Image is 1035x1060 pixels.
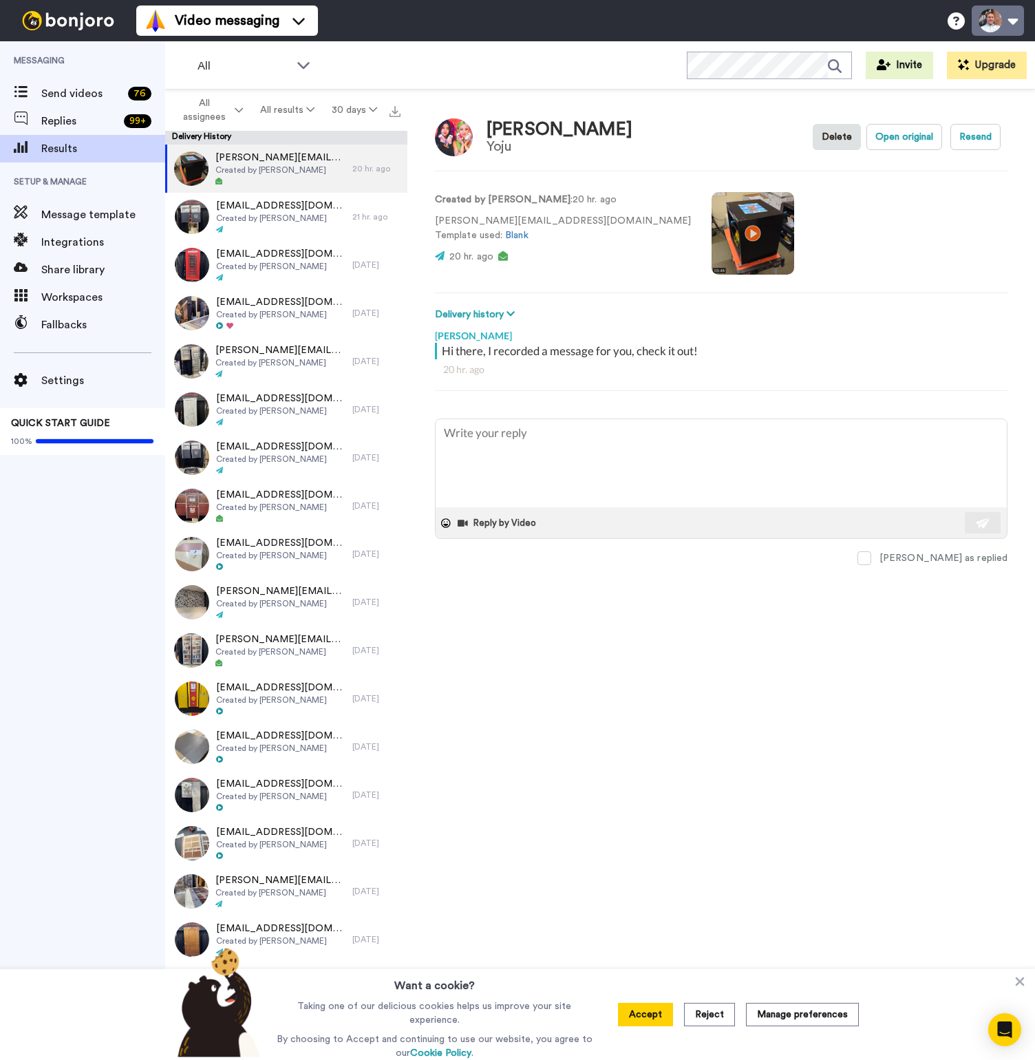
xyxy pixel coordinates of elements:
span: [EMAIL_ADDRESS][DOMAIN_NAME] [216,922,345,935]
span: [EMAIL_ADDRESS][DOMAIN_NAME] [216,825,345,839]
a: [EMAIL_ADDRESS][DOMAIN_NAME]Created by [PERSON_NAME][DATE] [165,434,407,482]
strong: Created by [PERSON_NAME] [435,195,570,204]
a: [EMAIL_ADDRESS][DOMAIN_NAME]Created by [PERSON_NAME][DATE] [165,819,407,867]
div: [PERSON_NAME] [435,322,1007,343]
span: Created by [PERSON_NAME] [216,309,345,320]
span: All [198,58,290,74]
span: Message template [41,206,165,223]
img: Image of Steven [435,118,473,156]
img: d6804a16-8018-4052-8b0a-17ba8072f5af-thumb.jpg [175,778,209,812]
a: [PERSON_NAME][EMAIL_ADDRESS][DOMAIN_NAME]Created by [PERSON_NAME][DATE] [165,867,407,915]
span: [EMAIL_ADDRESS][DOMAIN_NAME] [216,392,345,405]
span: [EMAIL_ADDRESS][DOMAIN_NAME] [216,777,345,791]
span: Created by [PERSON_NAME] [216,405,345,416]
a: [PERSON_NAME][EMAIL_ADDRESS][DOMAIN_NAME]Created by [PERSON_NAME][DATE] [165,626,407,675]
a: [EMAIL_ADDRESS][DOMAIN_NAME]Created by [PERSON_NAME][DATE] [165,530,407,578]
span: [EMAIL_ADDRESS][DOMAIN_NAME] [216,247,345,261]
button: Manage preferences [746,1003,859,1026]
span: [PERSON_NAME][EMAIL_ADDRESS] [216,584,345,598]
span: Created by [PERSON_NAME] [216,791,345,802]
div: 99 + [124,114,151,128]
span: Workspaces [41,289,165,306]
button: All results [252,98,323,123]
div: [PERSON_NAME] as replied [879,551,1007,565]
button: 30 days [323,98,385,123]
div: Delivery History [165,131,407,145]
button: Upgrade [947,52,1027,79]
span: Created by [PERSON_NAME] [216,935,345,946]
button: Resend [950,124,1001,150]
span: Created by [PERSON_NAME] [215,165,345,176]
img: vm-color.svg [145,10,167,32]
img: 835e94e2-59b7-4791-b429-a21e5d2d8043-thumb.jpg [175,441,209,475]
span: Fallbacks [41,317,165,333]
span: [EMAIL_ADDRESS][DOMAIN_NAME] [216,199,345,213]
button: Delivery history [435,307,519,322]
div: 20 hr. ago [443,363,999,377]
div: [DATE] [352,356,401,367]
a: [EMAIL_ADDRESS][DOMAIN_NAME]Created by [PERSON_NAME][DATE] [165,675,407,723]
button: Accept [618,1003,673,1026]
span: Created by [PERSON_NAME] [216,261,345,272]
div: Yoju [487,139,632,154]
img: 2b8a7c66-f5b4-4020-a56f-9312275397f1-thumb.jpg [175,200,209,234]
img: d2289d2b-0f56-4e14-8130-97b0c7a7a092-thumb.jpg [175,730,209,764]
span: [EMAIL_ADDRESS][DOMAIN_NAME] [216,729,345,743]
span: Results [41,140,165,157]
div: [DATE] [352,693,401,704]
div: [PERSON_NAME] [487,120,632,140]
div: [DATE] [352,500,401,511]
p: By choosing to Accept and continuing to use our website, you agree to our . [273,1032,596,1060]
img: a7c39265-e1b8-4710-9eab-61540e53807f-thumb.jpg [175,489,209,523]
button: Reject [684,1003,735,1026]
span: Created by [PERSON_NAME] [216,598,345,609]
img: b1bdfee0-92f2-4303-ac72-2e0ffc36c9dd-thumb.jpg [174,151,209,186]
span: [PERSON_NAME][EMAIL_ADDRESS][DOMAIN_NAME] [215,151,345,165]
span: Created by [PERSON_NAME] [215,357,345,368]
a: [EMAIL_ADDRESS][DOMAIN_NAME]Created by [PERSON_NAME][DATE] [165,964,407,1012]
img: 901a4b2a-1506-4281-a08c-5bd52d32eb65-thumb.jpg [174,344,209,379]
div: [DATE] [352,789,401,801]
span: Created by [PERSON_NAME] [215,646,345,657]
img: ec1854ed-61a7-4795-9ce4-4a969fb7f190-thumb.jpg [175,296,209,330]
div: [DATE] [352,597,401,608]
span: [EMAIL_ADDRESS][DOMAIN_NAME] [216,536,345,550]
div: [DATE] [352,645,401,656]
img: 497a9abd-6043-4921-93d5-87838b34513d-thumb.jpg [175,392,209,427]
div: [DATE] [352,741,401,752]
div: 21 hr. ago [352,211,401,222]
a: Cookie Policy [410,1048,471,1058]
span: Created by [PERSON_NAME] [216,695,345,706]
a: [EMAIL_ADDRESS][DOMAIN_NAME]Created by [PERSON_NAME][DATE] [165,915,407,964]
p: [PERSON_NAME][EMAIL_ADDRESS][DOMAIN_NAME] Template used: [435,214,691,243]
span: Send videos [41,85,122,102]
span: Video messaging [175,11,279,30]
span: Settings [41,372,165,389]
span: All assignees [176,96,232,124]
div: [DATE] [352,308,401,319]
button: Invite [866,52,933,79]
img: 1e7f6854-9409-4b48-9701-77c2ad9022ca-thumb.jpg [175,585,209,619]
img: 396830fc-fa47-42ac-b06f-087450bb560b-thumb.jpg [174,633,209,668]
a: [EMAIL_ADDRESS][DOMAIN_NAME]Created by [PERSON_NAME][DATE] [165,385,407,434]
div: [DATE] [352,259,401,271]
span: [EMAIL_ADDRESS][DOMAIN_NAME] [216,295,345,309]
img: fb770729-5b44-40b2-8ecc-fe183f110878-thumb.jpg [175,826,209,860]
div: 76 [128,87,151,100]
a: Blank [505,231,528,240]
div: Open Intercom Messenger [988,1013,1021,1046]
span: [PERSON_NAME][EMAIL_ADDRESS][DOMAIN_NAME] [215,343,345,357]
span: Created by [PERSON_NAME] [215,887,345,898]
div: 20 hr. ago [352,163,401,174]
span: Created by [PERSON_NAME] [216,454,345,465]
div: Hi there, I recorded a message for you, check it out! [442,343,1004,359]
img: export.svg [390,106,401,117]
span: QUICK START GUIDE [11,418,110,428]
a: [EMAIL_ADDRESS][DOMAIN_NAME]Created by [PERSON_NAME][DATE] [165,771,407,819]
img: e51ad7e9-b2b4-4a16-99cd-157de6da463c-thumb.jpg [175,681,209,716]
h3: Want a cookie? [394,969,475,994]
span: [EMAIL_ADDRESS][DOMAIN_NAME] [216,440,345,454]
span: Integrations [41,234,165,251]
button: Delete [813,124,861,150]
button: Reply by Video [456,513,540,533]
